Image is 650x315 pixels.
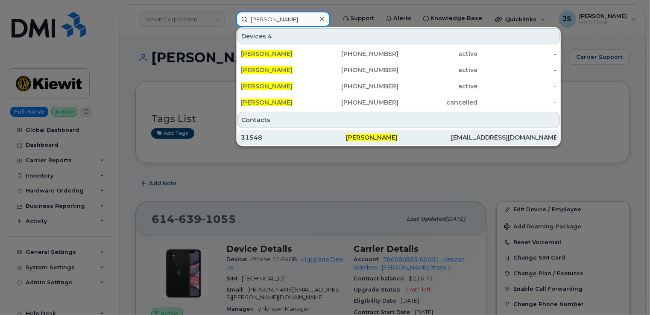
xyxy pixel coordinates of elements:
div: - [477,98,556,107]
a: [PERSON_NAME][PHONE_NUMBER]cancelled- [237,95,560,110]
span: [PERSON_NAME] [241,82,293,90]
div: 31548 [241,133,346,142]
a: [PERSON_NAME][PHONE_NUMBER]active- [237,46,560,61]
div: - [477,82,556,90]
a: [PERSON_NAME][PHONE_NUMBER]active- [237,79,560,94]
div: - [477,50,556,58]
div: [PHONE_NUMBER] [320,50,399,58]
div: Contacts [237,112,560,128]
span: [PERSON_NAME] [241,66,293,74]
div: active [399,66,478,74]
a: 31548[PERSON_NAME][EMAIL_ADDRESS][DOMAIN_NAME] [237,130,560,145]
span: [PERSON_NAME] [241,50,293,58]
div: Devices [237,28,560,44]
div: [PHONE_NUMBER] [320,66,399,74]
span: 4 [268,32,272,41]
span: [PERSON_NAME] [241,99,293,106]
div: [EMAIL_ADDRESS][DOMAIN_NAME] [451,133,556,142]
div: [PHONE_NUMBER] [320,82,399,90]
div: [PHONE_NUMBER] [320,98,399,107]
a: [PERSON_NAME][PHONE_NUMBER]active- [237,62,560,78]
div: cancelled [399,98,478,107]
span: [PERSON_NAME] [346,134,398,141]
div: active [399,50,478,58]
div: active [399,82,478,90]
div: - [477,66,556,74]
iframe: Messenger Launcher [613,278,644,309]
